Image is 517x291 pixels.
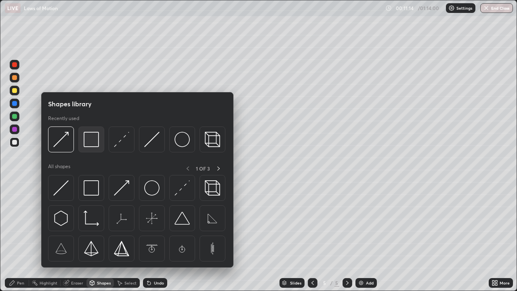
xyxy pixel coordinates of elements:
[196,165,210,172] p: 1 OF 3
[53,211,69,226] img: svg+xml;charset=utf-8,%3Csvg%20xmlns%3D%22http%3A%2F%2Fwww.w3.org%2F2000%2Fsvg%22%20width%3D%2230...
[84,241,99,256] img: svg+xml;charset=utf-8,%3Csvg%20xmlns%3D%22http%3A%2F%2Fwww.w3.org%2F2000%2Fsvg%22%20width%3D%2234...
[154,281,164,285] div: Undo
[174,211,190,226] img: svg+xml;charset=utf-8,%3Csvg%20xmlns%3D%22http%3A%2F%2Fwww.w3.org%2F2000%2Fsvg%22%20width%3D%2238...
[205,241,220,256] img: svg+xml;charset=utf-8,%3Csvg%20xmlns%3D%22http%3A%2F%2Fwww.w3.org%2F2000%2Fsvg%22%20width%3D%2265...
[97,281,111,285] div: Shapes
[84,132,99,147] img: svg+xml;charset=utf-8,%3Csvg%20xmlns%3D%22http%3A%2F%2Fwww.w3.org%2F2000%2Fsvg%22%20width%3D%2234...
[358,280,364,286] img: add-slide-button
[330,280,333,285] div: /
[114,132,129,147] img: svg+xml;charset=utf-8,%3Csvg%20xmlns%3D%22http%3A%2F%2Fwww.w3.org%2F2000%2Fsvg%22%20width%3D%2230...
[7,5,18,11] p: LIVE
[24,5,58,11] p: Laws of Motion
[321,280,329,285] div: 5
[334,279,339,287] div: 5
[53,132,69,147] img: svg+xml;charset=utf-8,%3Csvg%20xmlns%3D%22http%3A%2F%2Fwww.w3.org%2F2000%2Fsvg%22%20width%3D%2230...
[48,115,79,122] p: Recently used
[71,281,83,285] div: Eraser
[114,241,129,256] img: svg+xml;charset=utf-8,%3Csvg%20xmlns%3D%22http%3A%2F%2Fwww.w3.org%2F2000%2Fsvg%22%20width%3D%2234...
[144,132,160,147] img: svg+xml;charset=utf-8,%3Csvg%20xmlns%3D%22http%3A%2F%2Fwww.w3.org%2F2000%2Fsvg%22%20width%3D%2230...
[174,180,190,196] img: svg+xml;charset=utf-8,%3Csvg%20xmlns%3D%22http%3A%2F%2Fwww.w3.org%2F2000%2Fsvg%22%20width%3D%2230...
[205,180,220,196] img: svg+xml;charset=utf-8,%3Csvg%20xmlns%3D%22http%3A%2F%2Fwww.w3.org%2F2000%2Fsvg%22%20width%3D%2235...
[483,5,490,11] img: end-class-cross
[53,241,69,256] img: svg+xml;charset=utf-8,%3Csvg%20xmlns%3D%22http%3A%2F%2Fwww.w3.org%2F2000%2Fsvg%22%20width%3D%2265...
[500,281,510,285] div: More
[480,3,513,13] button: End Class
[114,211,129,226] img: svg+xml;charset=utf-8,%3Csvg%20xmlns%3D%22http%3A%2F%2Fwww.w3.org%2F2000%2Fsvg%22%20width%3D%2265...
[124,281,137,285] div: Select
[144,211,160,226] img: svg+xml;charset=utf-8,%3Csvg%20xmlns%3D%22http%3A%2F%2Fwww.w3.org%2F2000%2Fsvg%22%20width%3D%2265...
[48,163,70,173] p: All shapes
[205,211,220,226] img: svg+xml;charset=utf-8,%3Csvg%20xmlns%3D%22http%3A%2F%2Fwww.w3.org%2F2000%2Fsvg%22%20width%3D%2265...
[53,180,69,196] img: svg+xml;charset=utf-8,%3Csvg%20xmlns%3D%22http%3A%2F%2Fwww.w3.org%2F2000%2Fsvg%22%20width%3D%2230...
[114,180,129,196] img: svg+xml;charset=utf-8,%3Csvg%20xmlns%3D%22http%3A%2F%2Fwww.w3.org%2F2000%2Fsvg%22%20width%3D%2230...
[84,180,99,196] img: svg+xml;charset=utf-8,%3Csvg%20xmlns%3D%22http%3A%2F%2Fwww.w3.org%2F2000%2Fsvg%22%20width%3D%2234...
[290,281,301,285] div: Slides
[205,132,220,147] img: svg+xml;charset=utf-8,%3Csvg%20xmlns%3D%22http%3A%2F%2Fwww.w3.org%2F2000%2Fsvg%22%20width%3D%2235...
[17,281,24,285] div: Pen
[456,6,472,10] p: Settings
[366,281,374,285] div: Add
[144,180,160,196] img: svg+xml;charset=utf-8,%3Csvg%20xmlns%3D%22http%3A%2F%2Fwww.w3.org%2F2000%2Fsvg%22%20width%3D%2236...
[144,241,160,256] img: svg+xml;charset=utf-8,%3Csvg%20xmlns%3D%22http%3A%2F%2Fwww.w3.org%2F2000%2Fsvg%22%20width%3D%2265...
[40,281,57,285] div: Highlight
[174,241,190,256] img: svg+xml;charset=utf-8,%3Csvg%20xmlns%3D%22http%3A%2F%2Fwww.w3.org%2F2000%2Fsvg%22%20width%3D%2265...
[448,5,455,11] img: class-settings-icons
[174,132,190,147] img: svg+xml;charset=utf-8,%3Csvg%20xmlns%3D%22http%3A%2F%2Fwww.w3.org%2F2000%2Fsvg%22%20width%3D%2236...
[48,99,92,109] h5: Shapes library
[84,211,99,226] img: svg+xml;charset=utf-8,%3Csvg%20xmlns%3D%22http%3A%2F%2Fwww.w3.org%2F2000%2Fsvg%22%20width%3D%2233...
